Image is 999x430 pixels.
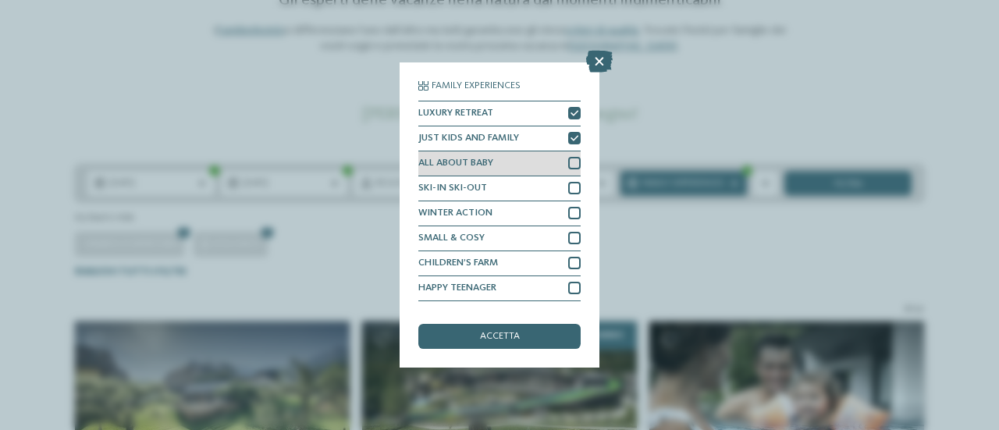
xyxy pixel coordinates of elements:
[418,183,487,194] span: SKI-IN SKI-OUT
[418,133,519,144] span: JUST KIDS AND FAMILY
[418,233,485,243] span: SMALL & COSY
[418,283,496,293] span: HAPPY TEENAGER
[418,258,498,268] span: CHILDREN’S FARM
[418,108,493,119] span: LUXURY RETREAT
[418,158,493,169] span: ALL ABOUT BABY
[418,208,492,219] span: WINTER ACTION
[480,332,520,342] span: accetta
[432,81,521,91] span: Family Experiences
